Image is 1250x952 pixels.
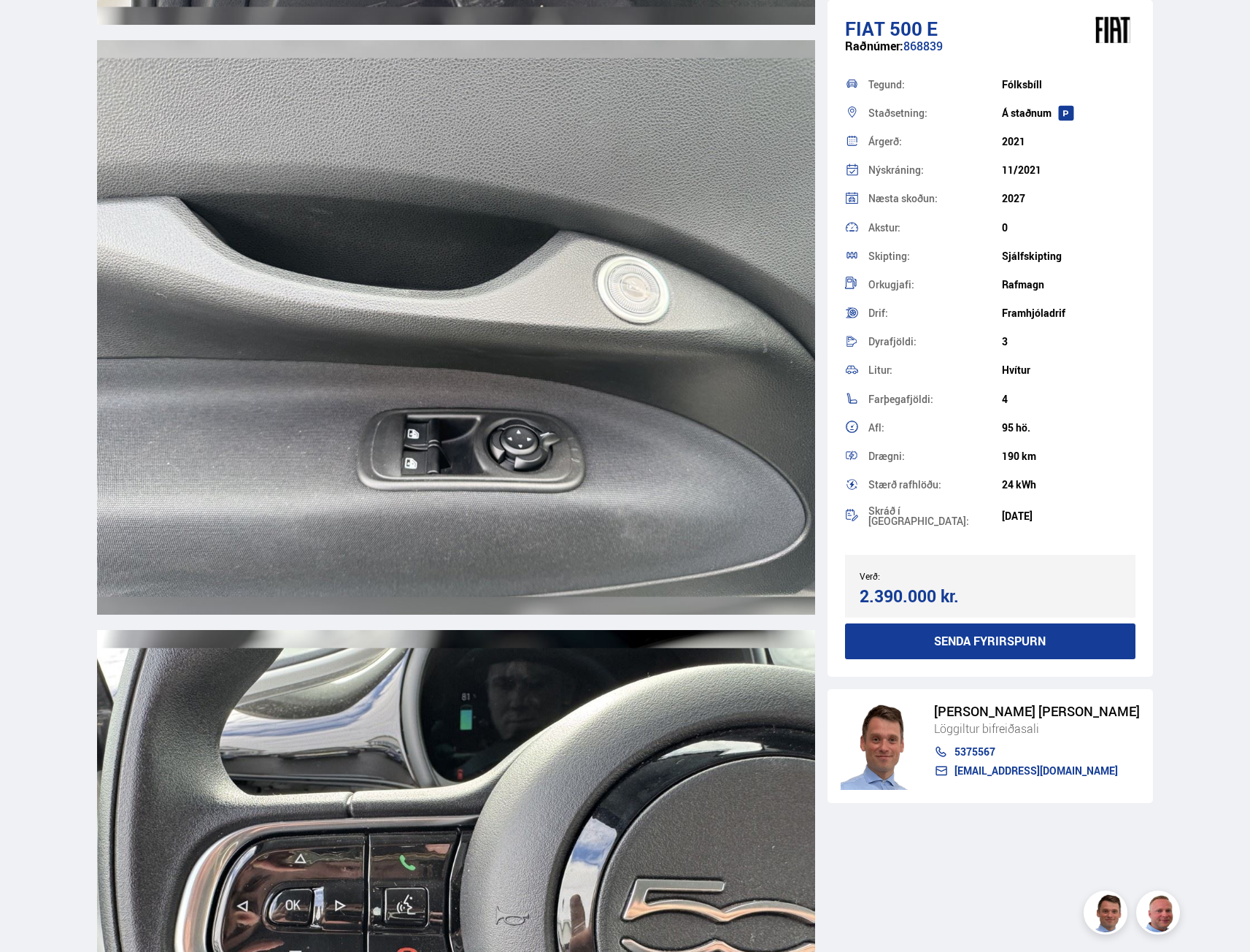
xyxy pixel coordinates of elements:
[1002,193,1135,204] div: 2027
[868,165,1002,175] div: Nýskráning:
[1002,164,1135,176] div: 11/2021
[868,506,1002,526] div: Skráð í [GEOGRAPHIC_DATA]:
[868,308,1002,318] div: Drif:
[1002,336,1135,348] div: 3
[1002,307,1135,319] div: Framhjóladrif
[845,38,903,54] span: Raðnúmer:
[868,451,1002,461] div: Drægni:
[1084,7,1142,53] img: brand logo
[934,765,1140,777] a: [EMAIL_ADDRESS][DOMAIN_NAME]
[934,704,1140,719] div: [PERSON_NAME] [PERSON_NAME]
[868,193,1002,204] div: Næsta skoðun:
[845,623,1136,659] button: Senda fyrirspurn
[934,746,1140,758] a: 5375567
[868,365,1002,375] div: Litur:
[868,423,1002,433] div: Afl:
[1002,250,1135,262] div: Sjálfskipting
[1138,893,1182,937] img: siFngHWaQ9KaOqBr.png
[12,6,55,50] button: Open LiveChat chat widget
[868,137,1002,147] div: Árgerð:
[868,280,1002,290] div: Orkugjafi:
[868,223,1002,233] div: Akstur:
[860,586,986,606] div: 2.390.000 kr.
[934,719,1140,738] div: Löggiltur bifreiðasali
[1002,394,1135,405] div: 4
[845,39,1136,68] div: 868839
[1002,79,1135,91] div: Fólksbíll
[1002,136,1135,147] div: 2021
[890,15,938,42] span: 500 E
[845,15,885,42] span: Fiat
[97,40,815,615] img: 3343837.jpeg
[868,251,1002,261] div: Skipting:
[1002,510,1135,522] div: [DATE]
[1002,479,1135,491] div: 24 kWh
[1002,279,1135,291] div: Rafmagn
[1002,222,1135,234] div: 0
[1002,107,1135,119] div: Á staðnum
[868,108,1002,118] div: Staðsetning:
[841,702,919,790] img: FbJEzSuNWCJXmdc-.webp
[1086,893,1130,937] img: FbJEzSuNWCJXmdc-.webp
[868,80,1002,90] div: Tegund:
[860,571,990,581] div: Verð:
[1002,422,1135,434] div: 95 hö.
[868,337,1002,347] div: Dyrafjöldi:
[1002,364,1135,376] div: Hvítur
[1002,450,1135,462] div: 190 km
[868,480,1002,490] div: Stærð rafhlöðu:
[868,394,1002,404] div: Farþegafjöldi:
